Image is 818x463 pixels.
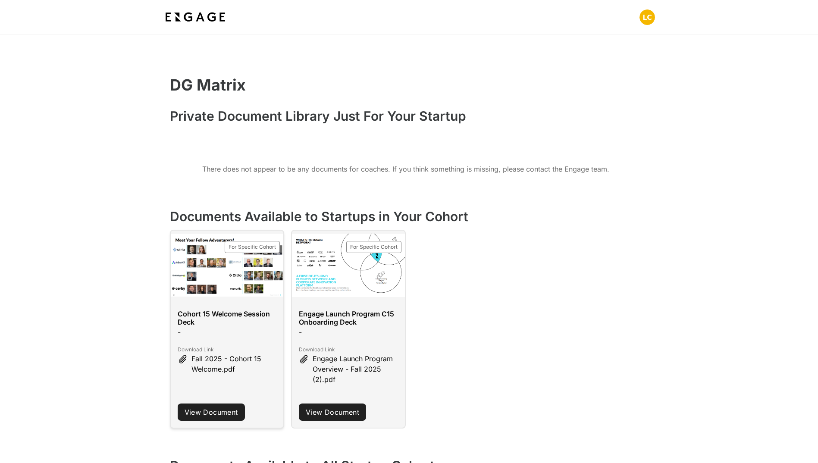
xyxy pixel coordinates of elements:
div: There does not appear to be any documents for coaches. If you think something is missing, please ... [163,122,649,174]
button: Open profile menu [639,9,655,25]
a: View Document [299,404,366,421]
h3: Cohort 15 Welcome Session Deck [178,310,277,326]
p: - [299,327,302,342]
p: Download Link [299,342,398,354]
p: Download Link [178,342,277,354]
span: Fall 2025 - Cohort 15 Welcome.pdf [191,354,277,374]
a: View Document [178,404,245,421]
img: Profile picture of Lon Cunninghis [639,9,655,25]
p: - [178,327,181,342]
span: For Specific Cohort [229,244,276,250]
span: Engage Launch Program Overview - Fall 2025 (2).pdf [313,354,398,385]
span: For Specific Cohort [350,244,398,250]
h2: Documents Available to Startups in Your Cohort [170,207,649,230]
h2: Private Document Library Just For Your Startup [170,106,649,129]
img: bdf1fb74-1727-4ba0-a5bd-bc74ae9fc70b.jpeg [163,9,227,25]
h1: DG Matrix [170,76,246,96]
h3: Engage Launch Program C15 Onboarding Deck [299,310,398,326]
